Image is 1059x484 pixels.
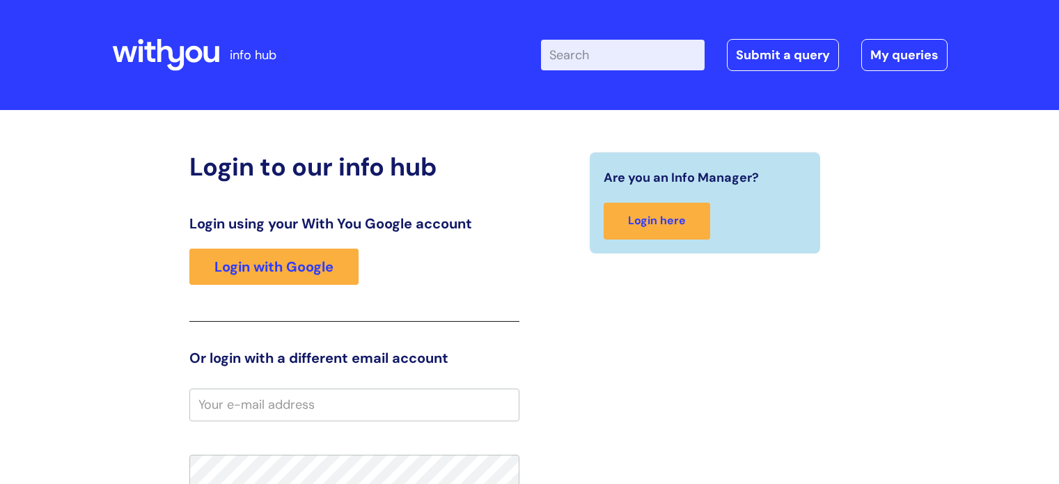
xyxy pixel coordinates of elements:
[861,39,948,71] a: My queries
[604,166,759,189] span: Are you an Info Manager?
[189,249,359,285] a: Login with Google
[541,40,705,70] input: Search
[189,350,519,366] h3: Or login with a different email account
[189,389,519,421] input: Your e-mail address
[230,44,276,66] p: info hub
[604,203,710,240] a: Login here
[189,215,519,232] h3: Login using your With You Google account
[189,152,519,182] h2: Login to our info hub
[727,39,839,71] a: Submit a query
